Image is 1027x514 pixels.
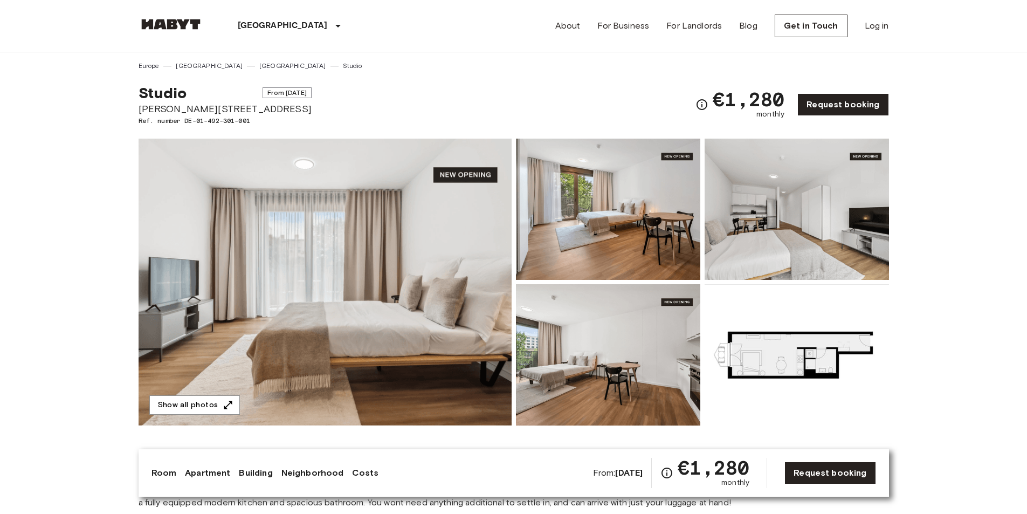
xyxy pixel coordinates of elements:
[739,19,757,32] a: Blog
[756,109,784,120] span: monthly
[555,19,581,32] a: About
[259,61,326,71] a: [GEOGRAPHIC_DATA]
[775,15,847,37] a: Get in Touch
[516,139,700,280] img: Picture of unit DE-01-492-301-001
[149,395,240,415] button: Show all photos
[516,284,700,426] img: Picture of unit DE-01-492-301-001
[713,90,784,109] span: €1,280
[615,468,643,478] b: [DATE]
[705,284,889,426] img: Picture of unit DE-01-492-301-001
[139,84,187,102] span: Studio
[239,467,272,479] a: Building
[784,462,876,484] a: Request booking
[721,477,749,488] span: monthly
[176,61,243,71] a: [GEOGRAPHIC_DATA]
[185,467,230,479] a: Apartment
[865,19,889,32] a: Log in
[666,19,722,32] a: For Landlords
[660,467,673,479] svg: Check cost overview for full price breakdown. Please note that discounts apply to new joiners onl...
[139,139,512,426] img: Marketing picture of unit DE-01-492-301-001
[695,98,708,111] svg: Check cost overview for full price breakdown. Please note that discounts apply to new joiners onl...
[678,458,749,477] span: €1,280
[705,139,889,280] img: Picture of unit DE-01-492-301-001
[593,467,643,479] span: From:
[139,116,312,126] span: Ref. number DE-01-492-301-001
[139,485,889,509] span: Your studio apartment offers all the privacy you need. In addition to your very own bedroom area,...
[139,102,312,116] span: [PERSON_NAME][STREET_ADDRESS]
[797,93,888,116] a: Request booking
[151,467,177,479] a: Room
[139,61,160,71] a: Europe
[343,61,362,71] a: Studio
[263,87,312,98] span: From [DATE]
[281,467,344,479] a: Neighborhood
[597,19,649,32] a: For Business
[139,19,203,30] img: Habyt
[238,19,328,32] p: [GEOGRAPHIC_DATA]
[352,467,378,479] a: Costs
